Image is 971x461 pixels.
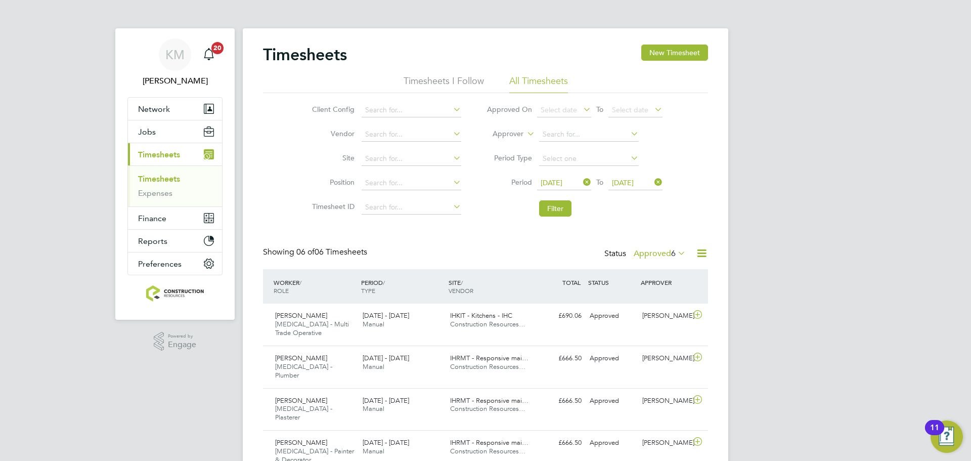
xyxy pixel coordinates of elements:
div: Approved [586,435,638,451]
button: Finance [128,207,222,229]
div: SITE [446,273,534,300]
span: [PERSON_NAME] [275,396,327,405]
span: 20 [211,42,224,54]
span: IHKIT - Kitchens - IHC [450,311,512,320]
span: Manual [363,362,384,371]
label: Approved On [487,105,532,114]
nav: Main navigation [115,28,235,320]
span: ROLE [274,286,289,295]
input: Search for... [362,103,461,117]
input: Search for... [362,128,461,142]
span: Select date [541,105,577,114]
div: PERIOD [359,273,446,300]
button: Reports [128,230,222,252]
span: TOTAL [562,278,581,286]
div: £666.50 [533,435,586,451]
span: [DATE] - [DATE] [363,438,409,447]
label: Period Type [487,153,532,162]
input: Search for... [539,128,639,142]
span: Jobs [138,127,156,137]
button: Jobs [128,120,222,143]
button: New Timesheet [641,45,708,61]
span: / [461,278,463,286]
li: Timesheets I Follow [404,75,484,93]
span: Timesheets [138,150,180,159]
div: STATUS [586,273,638,291]
span: Engage [168,341,196,349]
span: [DATE] [612,178,634,187]
span: IHRMT - Responsive mai… [450,438,528,447]
div: Approved [586,350,638,367]
input: Search for... [362,152,461,166]
label: Site [309,153,355,162]
a: Powered byEngage [154,332,197,351]
span: [MEDICAL_DATA] - Plasterer [275,404,332,422]
span: VENDOR [449,286,473,295]
span: Network [138,104,170,114]
div: [PERSON_NAME] [638,308,691,324]
span: Reports [138,236,167,246]
span: / [299,278,301,286]
div: £666.50 [533,393,586,409]
span: Select date [612,105,648,114]
label: Approved [634,248,686,259]
span: Finance [138,214,166,223]
span: Manual [363,320,384,328]
span: Construction Resources… [450,404,525,413]
div: [PERSON_NAME] [638,435,691,451]
input: Search for... [362,176,461,190]
span: Kacy Melton [127,75,223,87]
div: Approved [586,393,638,409]
div: [PERSON_NAME] [638,393,691,409]
span: / [383,278,385,286]
span: [MEDICAL_DATA] - Plumber [275,362,332,380]
span: 6 [671,248,676,259]
span: [DATE] - [DATE] [363,354,409,362]
div: Status [604,247,688,261]
span: [PERSON_NAME] [275,354,327,362]
span: Construction Resources… [450,362,525,371]
span: To [593,176,606,189]
span: To [593,103,606,116]
span: [MEDICAL_DATA] - Multi Trade Operative [275,320,349,337]
label: Timesheet ID [309,202,355,211]
span: [DATE] - [DATE] [363,396,409,405]
a: Expenses [138,188,172,198]
div: 11 [930,428,939,441]
a: KM[PERSON_NAME] [127,38,223,87]
button: Open Resource Center, 11 new notifications [931,421,963,453]
button: Filter [539,200,571,217]
div: APPROVER [638,273,691,291]
button: Network [128,98,222,120]
span: IHRMT - Responsive mai… [450,396,528,405]
span: KM [165,48,185,61]
div: [PERSON_NAME] [638,350,691,367]
span: [PERSON_NAME] [275,311,327,320]
img: construction-resources-logo-retina.png [146,285,204,302]
div: £666.50 [533,350,586,367]
label: Position [309,178,355,187]
input: Search for... [362,200,461,215]
a: Timesheets [138,174,180,184]
li: All Timesheets [509,75,568,93]
input: Select one [539,152,639,166]
span: [DATE] [541,178,562,187]
span: [PERSON_NAME] [275,438,327,447]
h2: Timesheets [263,45,347,65]
button: Preferences [128,253,222,275]
span: IHRMT - Responsive mai… [450,354,528,362]
span: Construction Resources… [450,447,525,455]
div: WORKER [271,273,359,300]
a: Go to home page [127,285,223,302]
div: Showing [263,247,369,258]
div: Approved [586,308,638,324]
a: 20 [199,38,219,71]
span: TYPE [361,286,375,295]
span: 06 Timesheets [296,247,367,257]
span: Preferences [138,259,182,269]
span: Manual [363,447,384,455]
label: Period [487,178,532,187]
div: £690.06 [533,308,586,324]
span: Manual [363,404,384,413]
span: Construction Resources… [450,320,525,328]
